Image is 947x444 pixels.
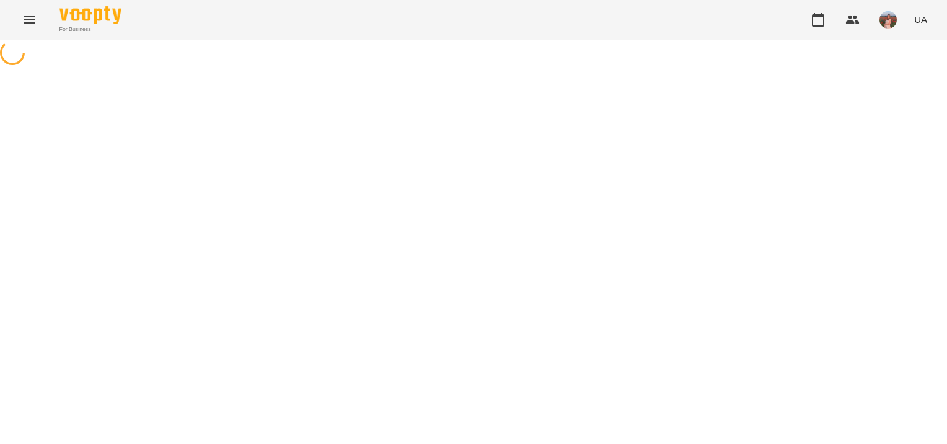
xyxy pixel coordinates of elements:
[879,11,897,29] img: 048db166075239a293953ae74408eb65.jpg
[15,5,45,35] button: Menu
[59,25,121,33] span: For Business
[59,6,121,24] img: Voopty Logo
[914,13,927,26] span: UA
[909,8,932,31] button: UA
